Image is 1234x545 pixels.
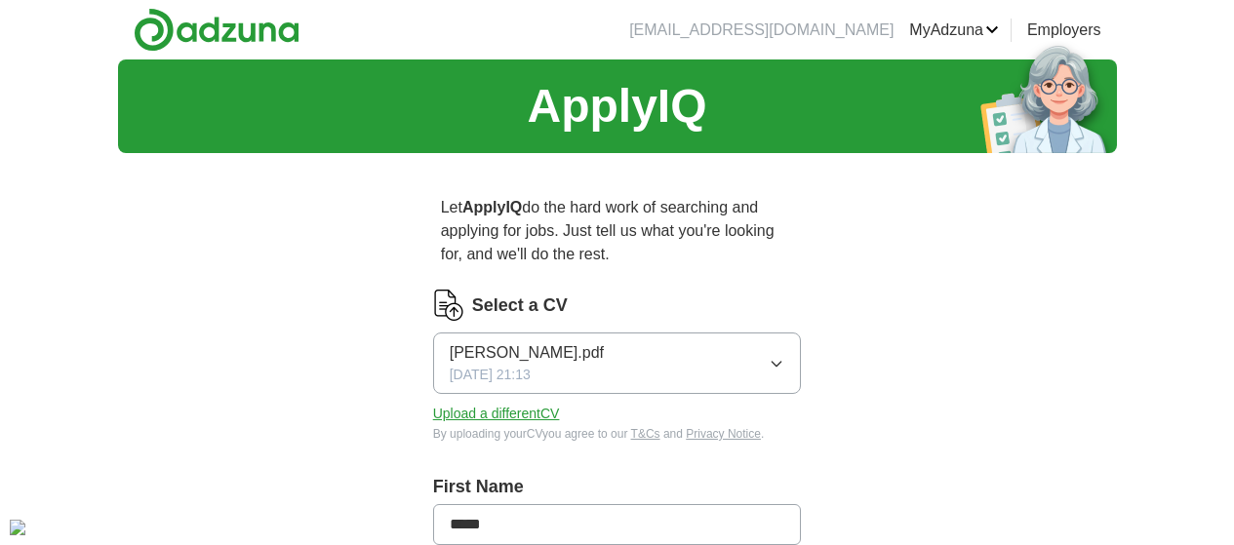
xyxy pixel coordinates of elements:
img: Cookie%20settings [10,520,25,535]
strong: ApplyIQ [462,199,522,215]
a: T&Cs [631,427,660,441]
button: [PERSON_NAME].pdf[DATE] 21:13 [433,332,802,394]
img: Adzuna logo [134,8,299,52]
div: By uploading your CV you agree to our and . [433,425,802,443]
span: [DATE] 21:13 [450,365,531,385]
p: Let do the hard work of searching and applying for jobs. Just tell us what you're looking for, an... [433,188,802,274]
span: [PERSON_NAME].pdf [450,341,604,365]
img: CV Icon [433,290,464,321]
a: Employers [1027,19,1101,42]
a: MyAdzuna [909,19,999,42]
label: Select a CV [472,292,568,319]
label: First Name [433,474,802,500]
h1: ApplyIQ [527,71,706,141]
div: Cookie consent button [10,520,25,535]
li: [EMAIL_ADDRESS][DOMAIN_NAME] [629,19,894,42]
button: Upload a differentCV [433,404,560,424]
a: Privacy Notice [686,427,761,441]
